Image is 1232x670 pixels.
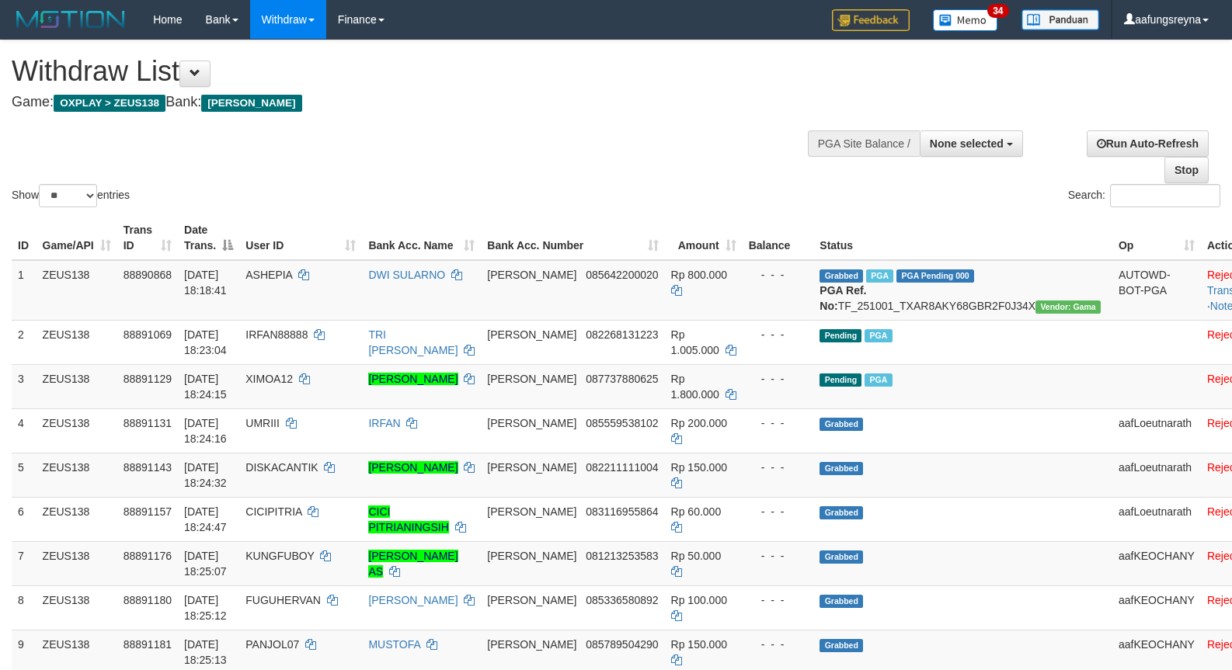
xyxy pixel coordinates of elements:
span: Rp 100.000 [671,594,727,606]
th: ID [12,216,37,260]
td: aafLoeutnarath [1112,453,1201,497]
td: 3 [12,364,37,408]
span: [PERSON_NAME] [487,417,576,429]
div: - - - [749,637,808,652]
span: Rp 50.000 [671,550,722,562]
a: Stop [1164,157,1209,183]
td: ZEUS138 [37,497,117,541]
div: PGA Site Balance / [808,130,920,157]
td: ZEUS138 [37,453,117,497]
span: Copy 082211111004 to clipboard [586,461,658,474]
td: 6 [12,497,37,541]
span: 88891069 [124,328,172,341]
span: FUGUHERVAN [245,594,321,606]
span: Copy 083116955864 to clipboard [586,505,658,518]
span: Marked by aafanarl [866,269,893,283]
span: Pending [820,373,861,387]
input: Search: [1110,184,1220,207]
span: Rp 150.000 [671,638,727,651]
span: 88891129 [124,373,172,385]
span: UMRIII [245,417,280,429]
a: CICI PITRIANINGSIH [368,505,448,533]
div: - - - [749,504,808,519]
a: IRFAN [368,417,400,429]
td: 2 [12,320,37,364]
span: PANJOL07 [245,638,299,651]
span: 34 [987,4,1008,18]
td: aafKEOCHANY [1112,541,1201,585]
td: 1 [12,260,37,321]
span: [PERSON_NAME] [487,638,576,651]
span: KUNGFUBOY [245,550,314,562]
th: Game/API: activate to sort column ascending [37,216,117,260]
img: MOTION_logo.png [12,8,130,31]
span: Copy 082268131223 to clipboard [586,328,658,341]
th: Balance [743,216,814,260]
span: 88891157 [124,505,172,518]
span: Grabbed [820,506,863,519]
td: aafLoeutnarath [1112,408,1201,453]
td: ZEUS138 [37,541,117,585]
span: [DATE] 18:24:47 [184,505,227,533]
span: [PERSON_NAME] [487,461,576,474]
span: ASHEPIA [245,269,292,281]
td: ZEUS138 [37,260,117,321]
span: [DATE] 18:25:07 [184,550,227,578]
span: [DATE] 18:24:15 [184,373,227,401]
span: Grabbed [820,462,863,475]
td: aafKEOCHANY [1112,585,1201,630]
span: [PERSON_NAME] [487,269,576,281]
a: [PERSON_NAME] [368,594,458,606]
span: 88891176 [124,550,172,562]
td: ZEUS138 [37,364,117,408]
a: [PERSON_NAME] AS [368,550,458,578]
td: TF_251001_TXAR8AKY68GBR2F0J34X [813,260,1112,321]
span: Rp 60.000 [671,505,722,518]
a: [PERSON_NAME] [368,461,458,474]
span: IRFAN88888 [245,328,308,341]
span: 88890868 [124,269,172,281]
th: Status [813,216,1112,260]
h4: Game: Bank: [12,95,806,110]
div: - - - [749,415,808,431]
td: ZEUS138 [37,408,117,453]
span: 88891131 [124,417,172,429]
span: Rp 1.800.000 [671,373,719,401]
span: Rp 200.000 [671,417,727,429]
span: CICIPITRIA [245,505,301,518]
div: - - - [749,327,808,342]
td: AUTOWD-BOT-PGA [1112,260,1201,321]
b: PGA Ref. No: [820,284,866,312]
th: Amount: activate to sort column ascending [665,216,743,260]
span: Pending [820,329,861,342]
td: 4 [12,408,37,453]
td: ZEUS138 [37,320,117,364]
td: 5 [12,453,37,497]
span: 88891181 [124,638,172,651]
span: DISKACANTIK [245,461,318,474]
span: [PERSON_NAME] [487,328,576,341]
a: Run Auto-Refresh [1087,130,1209,157]
span: [PERSON_NAME] [487,373,576,385]
span: [DATE] 18:24:16 [184,417,227,445]
span: [PERSON_NAME] [201,95,301,112]
span: [PERSON_NAME] [487,505,576,518]
div: - - - [749,592,808,608]
img: panduan.png [1021,9,1099,30]
div: - - - [749,460,808,475]
th: Bank Acc. Name: activate to sort column ascending [362,216,481,260]
span: Rp 800.000 [671,269,727,281]
span: Grabbed [820,595,863,608]
span: Grabbed [820,269,863,283]
span: [PERSON_NAME] [487,550,576,562]
span: None selected [930,137,1004,150]
th: Date Trans.: activate to sort column descending [178,216,239,260]
span: PGA Pending [896,269,974,283]
div: - - - [749,548,808,564]
td: 8 [12,585,37,630]
span: 88891143 [124,461,172,474]
div: - - - [749,267,808,283]
span: [DATE] 18:18:41 [184,269,227,297]
span: Grabbed [820,550,863,564]
h1: Withdraw List [12,56,806,87]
